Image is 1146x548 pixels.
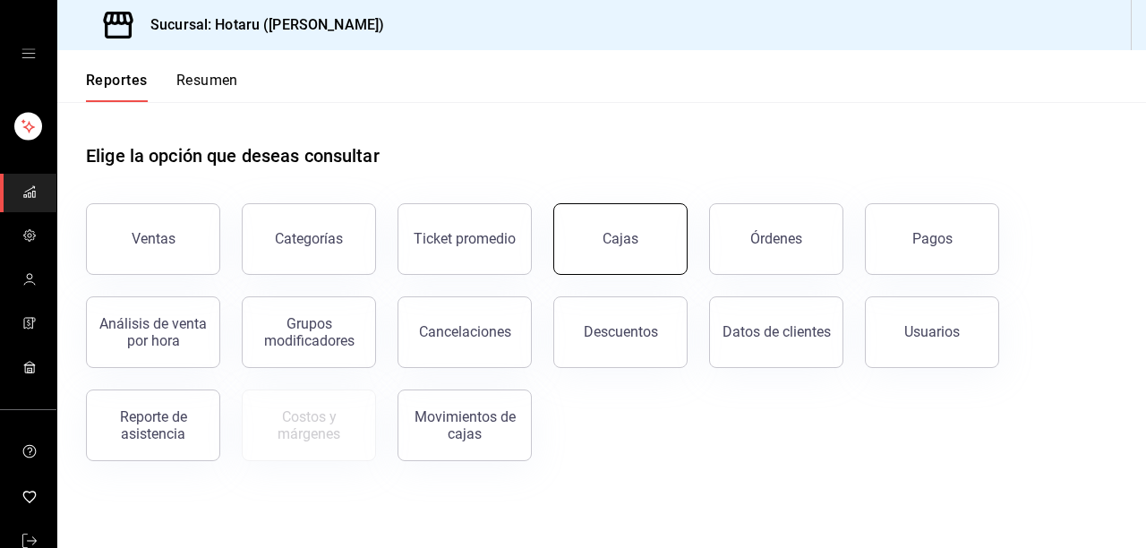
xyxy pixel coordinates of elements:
div: Ventas [132,230,175,247]
button: Categorías [242,203,376,275]
div: Análisis de venta por hora [98,315,209,349]
button: Reporte de asistencia [86,390,220,461]
div: Cajas [603,230,638,247]
button: Ventas [86,203,220,275]
div: Descuentos [584,323,658,340]
button: Resumen [176,72,238,102]
button: Usuarios [865,296,999,368]
div: Cancelaciones [419,323,511,340]
div: Usuarios [904,323,960,340]
button: Reportes [86,72,148,102]
button: Descuentos [553,296,688,368]
button: Movimientos de cajas [398,390,532,461]
div: Grupos modificadores [253,315,364,349]
div: navigation tabs [86,72,238,102]
button: Datos de clientes [709,296,843,368]
h1: Elige la opción que deseas consultar [86,142,380,169]
button: Cancelaciones [398,296,532,368]
button: Análisis de venta por hora [86,296,220,368]
h3: Sucursal: Hotaru ([PERSON_NAME]) [136,14,384,36]
div: Órdenes [750,230,802,247]
div: Ticket promedio [414,230,516,247]
div: Reporte de asistencia [98,408,209,442]
button: Pagos [865,203,999,275]
div: Movimientos de cajas [409,408,520,442]
button: Contrata inventarios para ver este reporte [242,390,376,461]
button: Cajas [553,203,688,275]
div: Categorías [275,230,343,247]
button: open drawer [21,47,36,61]
div: Datos de clientes [723,323,831,340]
button: Grupos modificadores [242,296,376,368]
button: Órdenes [709,203,843,275]
div: Pagos [912,230,953,247]
div: Costos y márgenes [253,408,364,442]
button: Ticket promedio [398,203,532,275]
